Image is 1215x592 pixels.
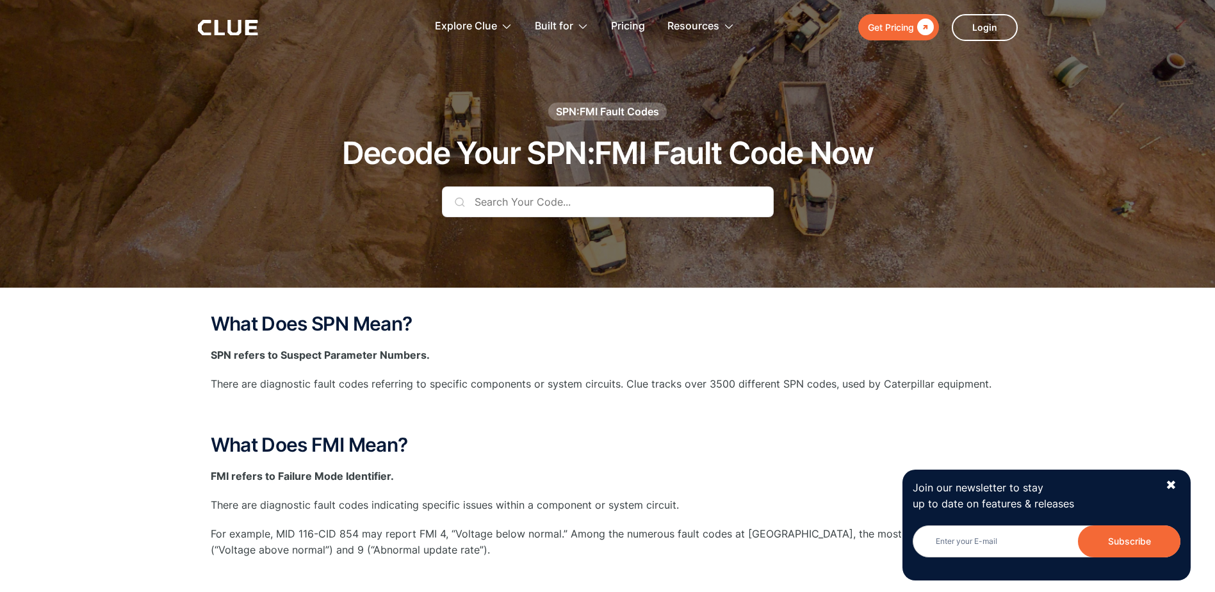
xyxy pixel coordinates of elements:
[435,6,512,47] div: Explore Clue
[211,376,1005,392] p: There are diagnostic fault codes referring to specific components or system circuits. Clue tracks...
[535,6,589,47] div: Built for
[211,526,1005,558] p: For example, MID 116-CID 854 may report FMI 4, “Voltage below normal.” Among the numerous fault c...
[535,6,573,47] div: Built for
[211,313,1005,334] h2: What Does SPN Mean?
[211,434,1005,456] h2: What Does FMI Mean?
[667,6,735,47] div: Resources
[858,14,939,40] a: Get Pricing
[211,349,430,361] strong: SPN refers to Suspect Parameter Numbers.
[556,104,659,119] div: SPN:FMI Fault Codes
[211,406,1005,422] p: ‍
[913,480,1154,512] p: Join our newsletter to stay up to date on features & releases
[211,571,1005,588] p: ‍
[914,19,934,35] div: 
[442,186,774,217] input: Search Your Code...
[868,19,914,35] div: Get Pricing
[1078,525,1180,557] input: Subscribe
[211,470,394,482] strong: FMI refers to Failure Mode Identifier.
[1166,477,1177,493] div: ✖
[611,6,645,47] a: Pricing
[211,497,1005,513] p: There are diagnostic fault codes indicating specific issues within a component or system circuit.
[435,6,497,47] div: Explore Clue
[342,136,874,170] h1: Decode Your SPN:FMI Fault Code Now
[667,6,719,47] div: Resources
[952,14,1018,41] a: Login
[913,525,1180,570] form: Newsletter
[913,525,1180,557] input: Enter your E-mail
